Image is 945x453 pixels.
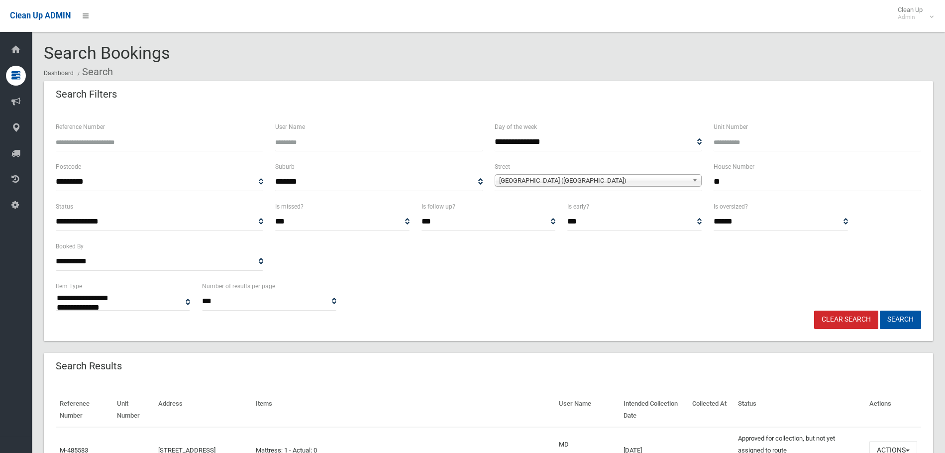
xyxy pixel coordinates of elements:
[10,11,71,20] span: Clean Up ADMIN
[734,393,865,427] th: Status
[44,43,170,63] span: Search Bookings
[898,13,923,21] small: Admin
[56,161,81,172] label: Postcode
[714,201,748,212] label: Is oversized?
[75,63,113,81] li: Search
[880,311,921,329] button: Search
[714,161,754,172] label: House Number
[56,281,82,292] label: Item Type
[495,121,537,132] label: Day of the week
[44,70,74,77] a: Dashboard
[865,393,921,427] th: Actions
[252,393,555,427] th: Items
[275,121,305,132] label: User Name
[567,201,589,212] label: Is early?
[275,161,295,172] label: Suburb
[814,311,878,329] a: Clear Search
[714,121,748,132] label: Unit Number
[113,393,154,427] th: Unit Number
[154,393,252,427] th: Address
[688,393,734,427] th: Collected At
[555,393,620,427] th: User Name
[56,201,73,212] label: Status
[56,241,84,252] label: Booked By
[495,161,510,172] label: Street
[44,85,129,104] header: Search Filters
[44,356,134,376] header: Search Results
[56,393,113,427] th: Reference Number
[620,393,688,427] th: Intended Collection Date
[202,281,275,292] label: Number of results per page
[499,175,689,187] span: [GEOGRAPHIC_DATA] ([GEOGRAPHIC_DATA])
[893,6,933,21] span: Clean Up
[56,121,105,132] label: Reference Number
[421,201,455,212] label: Is follow up?
[275,201,304,212] label: Is missed?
